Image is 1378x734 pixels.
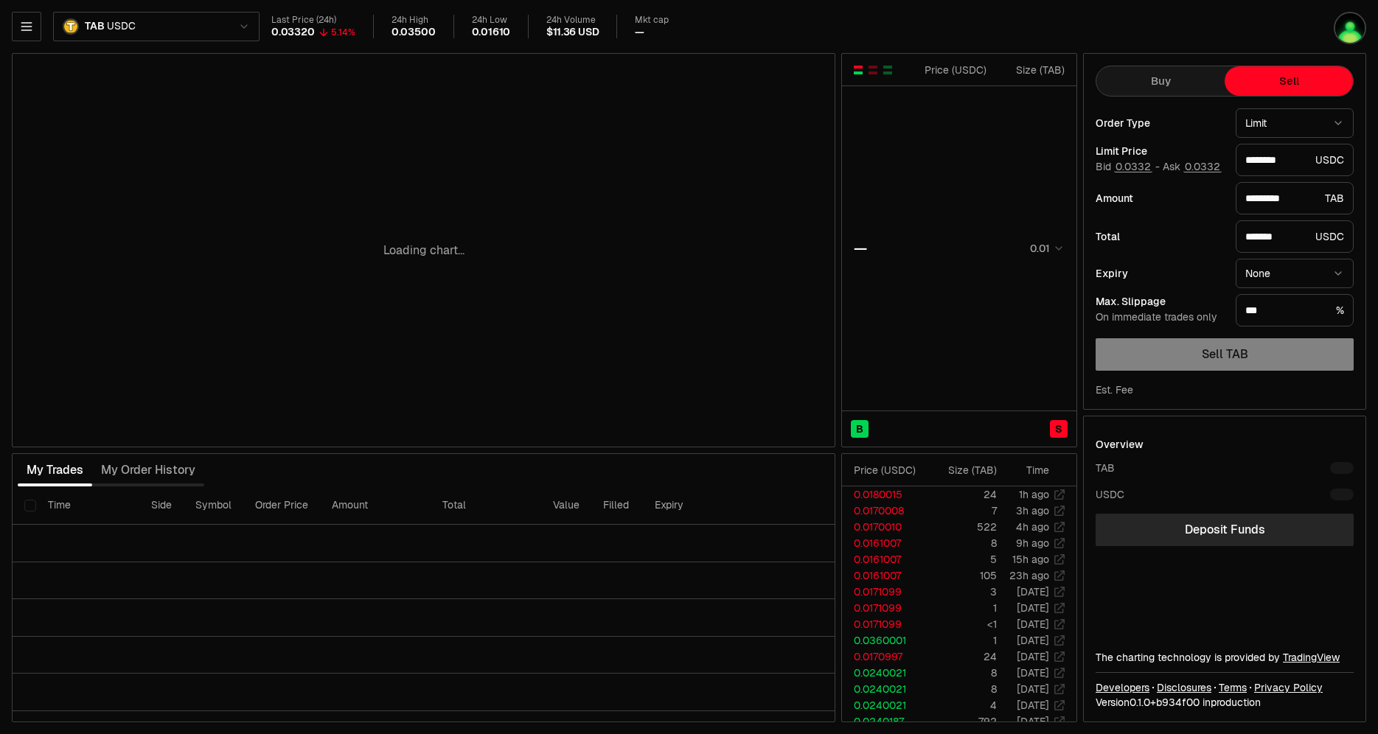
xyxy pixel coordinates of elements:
button: My Trades [18,455,92,485]
td: 8 [928,535,998,551]
div: 24h Low [472,15,511,26]
span: B [856,422,863,436]
img: thatwasepyc [1334,12,1366,44]
time: 23h ago [1009,569,1049,582]
td: 0.0180015 [842,486,928,503]
div: Max. Slippage [1096,296,1224,307]
a: Terms [1219,680,1247,695]
th: Expiry [643,486,742,525]
button: My Order History [92,455,204,485]
img: TAB.png [63,18,79,35]
td: 0.0171099 [842,600,928,616]
td: 522 [928,519,998,535]
span: Bid - [1096,161,1160,174]
div: Size ( TAB ) [999,63,1065,77]
td: 24 [928,486,998,503]
time: [DATE] [1017,666,1049,679]
time: [DATE] [1017,601,1049,615]
div: 0.01610 [472,26,511,39]
time: [DATE] [1017,634,1049,647]
span: S [1055,422,1062,436]
div: Time [1009,463,1049,478]
div: Est. Fee [1096,382,1133,397]
a: Developers [1096,680,1149,695]
a: Disclosures [1157,680,1211,695]
div: Overview [1096,437,1144,452]
button: 0.0332 [1183,161,1222,172]
button: Select all [24,500,36,511]
button: Buy [1096,66,1225,96]
div: Last Price (24h) [271,15,355,26]
th: Value [541,486,591,525]
div: 0.03500 [392,26,436,39]
time: 15h ago [1012,553,1049,566]
time: [DATE] [1017,715,1049,728]
div: — [854,238,867,259]
time: [DATE] [1017,699,1049,712]
td: 105 [928,567,998,584]
td: 0.0171099 [842,616,928,632]
th: Amount [320,486,431,525]
td: 7 [928,503,998,519]
div: 24h Volume [546,15,599,26]
td: 1 [928,632,998,649]
td: 24 [928,649,998,665]
th: Total [431,486,541,525]
td: 8 [928,681,998,697]
th: Filled [591,486,643,525]
time: [DATE] [1017,585,1049,598]
time: 3h ago [1016,504,1049,517]
td: 0.0240021 [842,681,928,697]
div: % [1236,294,1354,326]
td: 0.0170997 [842,649,928,665]
div: Version 0.1.0 + in production [1096,695,1354,710]
td: 0.0161007 [842,551,928,567]
button: Limit [1236,108,1354,138]
div: 5.14% [331,27,355,38]
th: Time [36,486,139,525]
a: TradingView [1283,651,1340,664]
div: 0.03320 [271,26,315,39]
td: 3 [928,584,998,600]
td: 0.0170008 [842,503,928,519]
time: [DATE] [1017,650,1049,663]
div: On immediate trades only [1096,311,1224,324]
td: 0.0171099 [842,584,928,600]
td: 0.0240021 [842,697,928,713]
button: 0.01 [1026,240,1065,257]
button: Show Buy Orders Only [882,64,894,76]
div: Price ( USDC ) [854,463,927,478]
th: Side [139,486,184,525]
td: 0.0170010 [842,519,928,535]
td: 1 [928,600,998,616]
div: Mkt cap [635,15,669,26]
div: Expiry [1096,268,1224,279]
span: Ask [1163,161,1222,174]
div: TAB [1096,461,1115,475]
button: Show Buy and Sell Orders [852,64,864,76]
a: Deposit Funds [1096,514,1354,546]
div: Amount [1096,193,1224,203]
td: 0.0161007 [842,535,928,551]
time: 1h ago [1019,488,1049,501]
div: Size ( TAB ) [939,463,997,478]
div: The charting technology is provided by [1096,650,1354,665]
div: 24h High [392,15,436,26]
div: Limit Price [1096,146,1224,156]
div: USDC [1236,144,1354,176]
td: 0.0360001 [842,632,928,649]
span: b934f001affd6d52325ffa2f256de1e4dada005b [1156,696,1200,709]
td: <1 [928,616,998,632]
th: Order Price [243,486,320,525]
td: 0.0161007 [842,567,928,584]
time: 9h ago [1016,536,1049,550]
div: $11.36 USD [546,26,599,39]
div: USDC [1236,220,1354,253]
time: [DATE] [1017,618,1049,631]
div: Price ( USDC ) [921,63,986,77]
a: Privacy Policy [1254,680,1323,695]
td: 5 [928,551,998,567]
button: Show Sell Orders Only [867,64,879,76]
span: USDC [107,20,135,33]
button: 0.0332 [1114,161,1152,172]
